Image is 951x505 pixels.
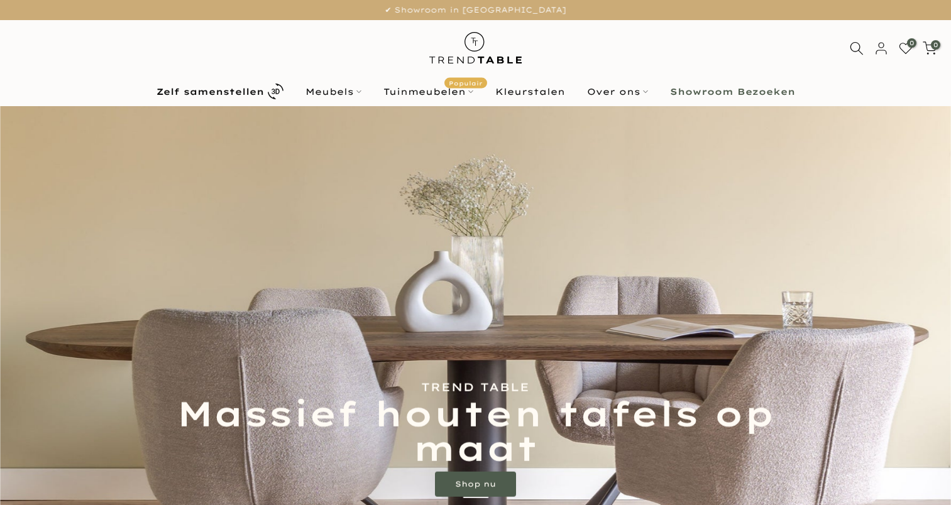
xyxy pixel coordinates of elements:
a: Meubels [294,84,372,99]
span: 0 [931,40,940,50]
a: 0 [923,41,937,55]
a: Over ons [576,84,659,99]
span: 0 [907,38,916,48]
span: Populair [444,77,487,88]
b: Zelf samenstellen [157,87,264,96]
a: Zelf samenstellen [145,80,294,102]
a: Showroom Bezoeken [659,84,806,99]
a: Shop nu [435,472,516,497]
iframe: toggle-frame [1,441,64,504]
img: trend-table [421,20,530,76]
p: ✔ Showroom in [GEOGRAPHIC_DATA] [16,3,935,17]
a: 0 [899,41,913,55]
a: TuinmeubelenPopulair [372,84,484,99]
b: Showroom Bezoeken [670,87,795,96]
a: Kleurstalen [484,84,576,99]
